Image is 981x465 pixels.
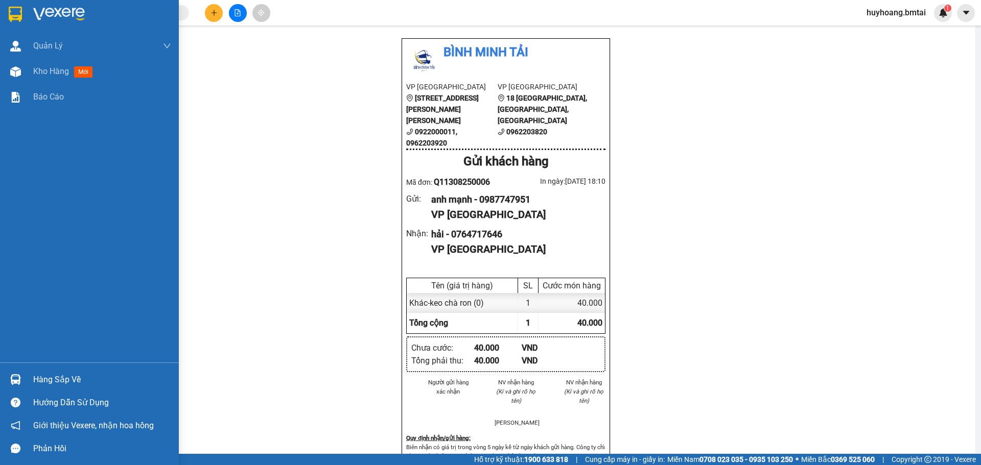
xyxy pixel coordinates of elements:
[33,441,171,456] div: Phản hồi
[163,42,171,50] span: down
[406,227,431,240] div: Nhận :
[211,9,218,16] span: plus
[957,4,975,22] button: caret-down
[10,66,21,77] img: warehouse-icon
[506,176,605,187] div: In ngày: [DATE] 18:10
[522,341,569,354] div: VND
[521,281,535,290] div: SL
[406,128,413,135] span: phone
[796,457,799,461] span: ⚪️
[474,354,522,367] div: 40.000
[205,4,223,22] button: plus
[406,152,605,172] div: Gửi khách hàng
[406,94,479,125] b: [STREET_ADDRESS][PERSON_NAME][PERSON_NAME]
[882,454,884,465] span: |
[406,433,605,443] div: Quy định nhận/gửi hàng :
[522,354,569,367] div: VND
[234,9,241,16] span: file-add
[11,444,20,453] span: message
[498,81,589,92] li: VP [GEOGRAPHIC_DATA]
[10,41,21,52] img: warehouse-icon
[10,374,21,385] img: warehouse-icon
[252,4,270,22] button: aim
[5,5,41,41] img: logo.jpg
[495,378,538,387] li: NV nhận hàng
[258,9,265,16] span: aim
[524,455,568,463] strong: 1900 633 818
[831,455,875,463] strong: 0369 525 060
[10,92,21,103] img: solution-icon
[498,94,505,102] span: environment
[498,128,505,135] span: phone
[667,454,793,465] span: Miền Nam
[71,43,136,77] li: VP [GEOGRAPHIC_DATA]
[11,398,20,407] span: question-circle
[5,43,71,77] li: VP [GEOGRAPHIC_DATA]
[431,227,597,241] div: hải - 0764717646
[406,176,506,188] div: Mã đơn:
[541,281,602,290] div: Cước món hàng
[33,372,171,387] div: Hàng sắp về
[33,395,171,410] div: Hướng dẫn sử dụng
[474,341,522,354] div: 40.000
[406,81,498,92] li: VP [GEOGRAPHIC_DATA]
[406,43,442,79] img: logo.jpg
[562,378,605,387] li: NV nhận hàng
[564,388,603,404] i: (Kí và ghi rõ họ tên)
[5,5,148,25] li: Bình Minh Tải
[496,388,535,404] i: (Kí và ghi rõ họ tên)
[495,418,538,427] li: [PERSON_NAME]
[406,443,605,461] p: Biên nhận có giá trị trong vòng 5 ngày kể từ ngày khách gửi hàng. Công ty chỉ chịu trách nhiệm đố...
[474,454,568,465] span: Hỗ trợ kỹ thuật:
[74,66,92,78] span: mới
[434,177,490,187] span: Q11308250006
[924,456,931,463] span: copyright
[939,8,948,17] img: icon-new-feature
[431,192,597,207] div: anh mạnh - 0987747951
[33,419,154,432] span: Giới thiệu Vexere, nhận hoa hồng
[411,354,474,367] div: Tổng phải thu :
[11,421,20,430] span: notification
[585,454,665,465] span: Cung cấp máy in - giấy in:
[577,318,602,328] span: 40.000
[409,298,484,308] span: Khác - keo chà ron (0)
[406,43,605,62] li: Bình Minh Tải
[409,318,448,328] span: Tổng cộng
[406,192,431,205] div: Gửi :
[576,454,577,465] span: |
[33,66,69,76] span: Kho hàng
[431,241,597,257] div: VP [GEOGRAPHIC_DATA]
[411,341,474,354] div: Chưa cước :
[858,6,934,19] span: huyhoang.bmtai
[944,5,951,12] sup: 1
[518,293,539,313] div: 1
[699,455,793,463] strong: 0708 023 035 - 0935 103 250
[539,293,605,313] div: 40.000
[33,39,63,52] span: Quản Lý
[962,8,971,17] span: caret-down
[801,454,875,465] span: Miền Bắc
[498,94,587,125] b: 18 [GEOGRAPHIC_DATA], [GEOGRAPHIC_DATA], [GEOGRAPHIC_DATA]
[427,378,470,396] li: Người gửi hàng xác nhận
[9,7,22,22] img: logo-vxr
[33,90,64,103] span: Báo cáo
[409,281,515,290] div: Tên (giá trị hàng)
[406,94,413,102] span: environment
[506,128,547,136] b: 0962203820
[229,4,247,22] button: file-add
[406,128,457,147] b: 0922000011, 0962203920
[526,318,530,328] span: 1
[431,207,597,223] div: VP [GEOGRAPHIC_DATA]
[946,5,949,12] span: 1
